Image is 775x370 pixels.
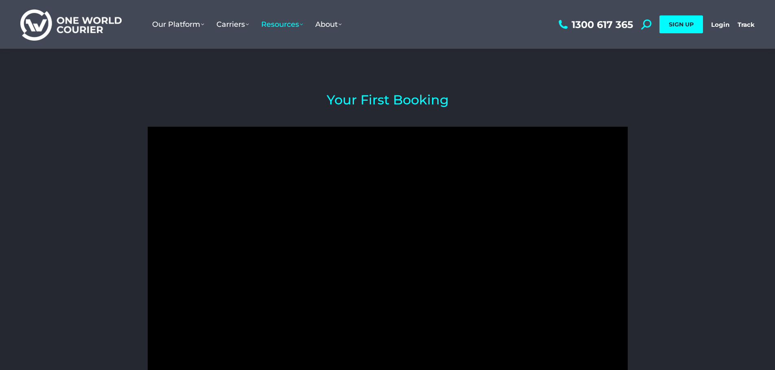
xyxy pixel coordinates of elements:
span: Carriers [216,20,249,29]
span: SIGN UP [669,21,694,28]
a: About [309,12,348,37]
a: Track [738,21,755,28]
a: Login [711,21,729,28]
a: 1300 617 365 [557,19,633,30]
img: One World Courier [20,8,122,41]
span: About [315,20,342,29]
a: Resources [255,12,309,37]
span: Our Platform [152,20,204,29]
a: Carriers [210,12,255,37]
h2: Your First Booking [148,93,628,106]
span: Resources [261,20,303,29]
a: SIGN UP [659,15,703,33]
a: Our Platform [146,12,210,37]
